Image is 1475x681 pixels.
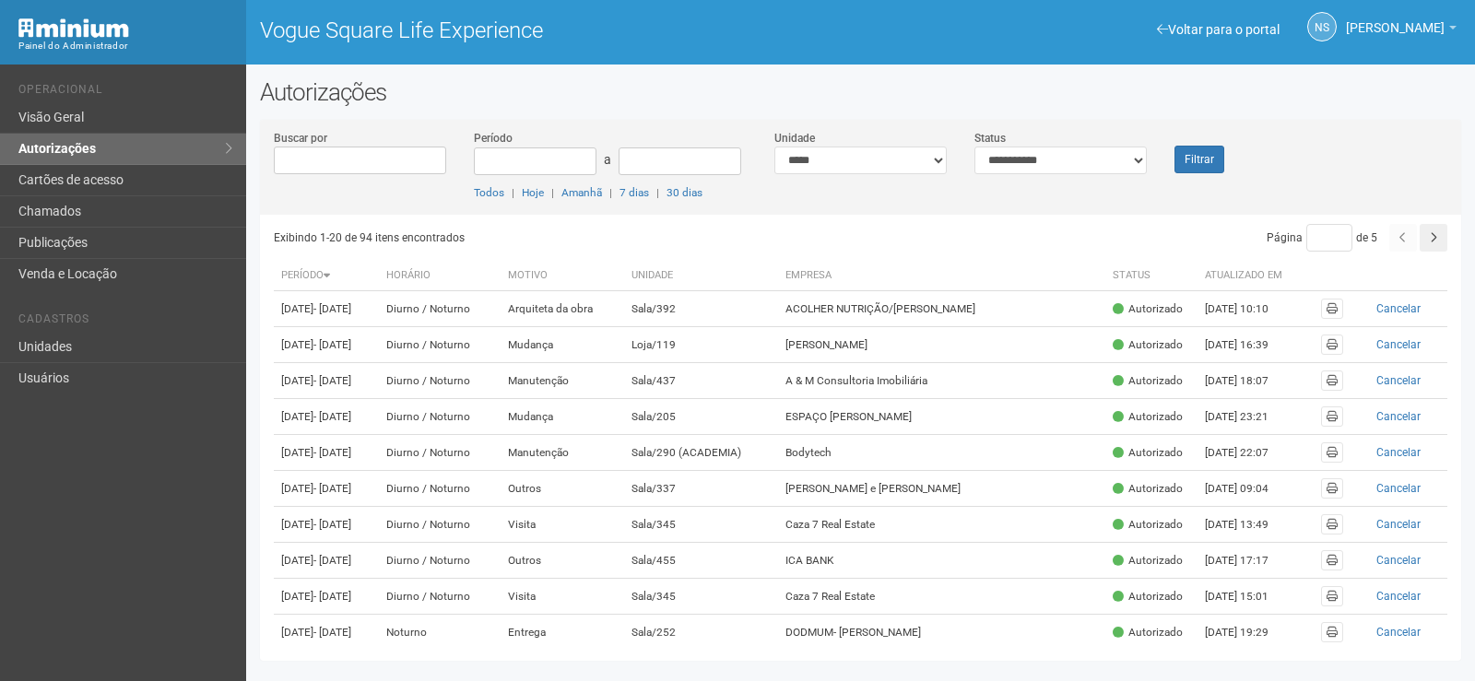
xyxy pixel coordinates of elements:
[1113,373,1183,389] div: Autorizado
[604,152,611,167] span: a
[1113,625,1183,640] div: Autorizado
[1358,335,1440,355] button: Cancelar
[656,186,659,199] span: |
[778,507,1105,543] td: Caza 7 Real Estate
[1346,23,1457,38] a: [PERSON_NAME]
[512,186,514,199] span: |
[624,261,778,291] th: Unidade
[778,471,1105,507] td: [PERSON_NAME] e [PERSON_NAME]
[501,435,624,471] td: Manutenção
[274,507,379,543] td: [DATE]
[501,543,624,579] td: Outros
[313,482,351,495] span: - [DATE]
[379,399,501,435] td: Diurno / Noturno
[1358,370,1440,391] button: Cancelar
[1198,261,1299,291] th: Atualizado em
[1358,586,1440,606] button: Cancelar
[501,291,624,327] td: Arquiteta da obra
[624,363,778,399] td: Sala/437
[1358,442,1440,463] button: Cancelar
[18,18,129,38] img: Minium
[1198,363,1299,399] td: [DATE] 18:07
[501,615,624,651] td: Entrega
[274,399,379,435] td: [DATE]
[501,327,624,363] td: Mudança
[18,83,232,102] li: Operacional
[379,471,501,507] td: Diurno / Noturno
[18,312,232,332] li: Cadastros
[313,302,351,315] span: - [DATE]
[1113,445,1183,461] div: Autorizado
[274,130,327,147] label: Buscar por
[778,615,1105,651] td: DODMUM- [PERSON_NAME]
[1358,514,1440,534] button: Cancelar
[274,224,861,252] div: Exibindo 1-20 de 94 itens encontrados
[474,186,504,199] a: Todos
[501,399,624,435] td: Mudança
[624,471,778,507] td: Sala/337
[1358,299,1440,319] button: Cancelar
[313,410,351,423] span: - [DATE]
[1113,481,1183,497] div: Autorizado
[1307,12,1337,41] a: NS
[379,327,501,363] td: Diurno / Noturno
[313,626,351,639] span: - [DATE]
[274,543,379,579] td: [DATE]
[1198,435,1299,471] td: [DATE] 22:07
[609,186,612,199] span: |
[624,435,778,471] td: Sala/290 (ACADEMIA)
[1198,399,1299,435] td: [DATE] 23:21
[1157,22,1280,37] a: Voltar para o portal
[1113,517,1183,533] div: Autorizado
[1113,301,1183,317] div: Autorizado
[1105,261,1198,291] th: Status
[1113,337,1183,353] div: Autorizado
[624,291,778,327] td: Sala/392
[778,579,1105,615] td: Caza 7 Real Estate
[667,186,702,199] a: 30 dias
[1358,550,1440,570] button: Cancelar
[274,435,379,471] td: [DATE]
[551,186,554,199] span: |
[501,507,624,543] td: Visita
[778,327,1105,363] td: [PERSON_NAME]
[1174,146,1224,173] button: Filtrar
[313,446,351,459] span: - [DATE]
[1113,553,1183,569] div: Autorizado
[522,186,544,199] a: Hoje
[501,471,624,507] td: Outros
[379,543,501,579] td: Diurno / Noturno
[1198,327,1299,363] td: [DATE] 16:39
[619,186,649,199] a: 7 dias
[774,130,815,147] label: Unidade
[1198,291,1299,327] td: [DATE] 10:10
[501,579,624,615] td: Visita
[778,543,1105,579] td: ICA BANK
[1267,231,1377,244] span: Página de 5
[1358,622,1440,642] button: Cancelar
[260,18,847,42] h1: Vogue Square Life Experience
[313,554,351,567] span: - [DATE]
[624,579,778,615] td: Sala/345
[274,579,379,615] td: [DATE]
[624,543,778,579] td: Sala/455
[1358,406,1440,427] button: Cancelar
[778,291,1105,327] td: ACOLHER NUTRIÇÃO/[PERSON_NAME]
[778,363,1105,399] td: A & M Consultoria Imobiliária
[313,590,351,603] span: - [DATE]
[379,507,501,543] td: Diurno / Noturno
[1113,409,1183,425] div: Autorizado
[274,363,379,399] td: [DATE]
[778,261,1105,291] th: Empresa
[624,327,778,363] td: Loja/119
[313,374,351,387] span: - [DATE]
[1198,507,1299,543] td: [DATE] 13:49
[501,261,624,291] th: Motivo
[561,186,602,199] a: Amanhã
[474,130,513,147] label: Período
[379,435,501,471] td: Diurno / Noturno
[1198,615,1299,651] td: [DATE] 19:29
[260,78,1461,106] h2: Autorizações
[624,507,778,543] td: Sala/345
[379,291,501,327] td: Diurno / Noturno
